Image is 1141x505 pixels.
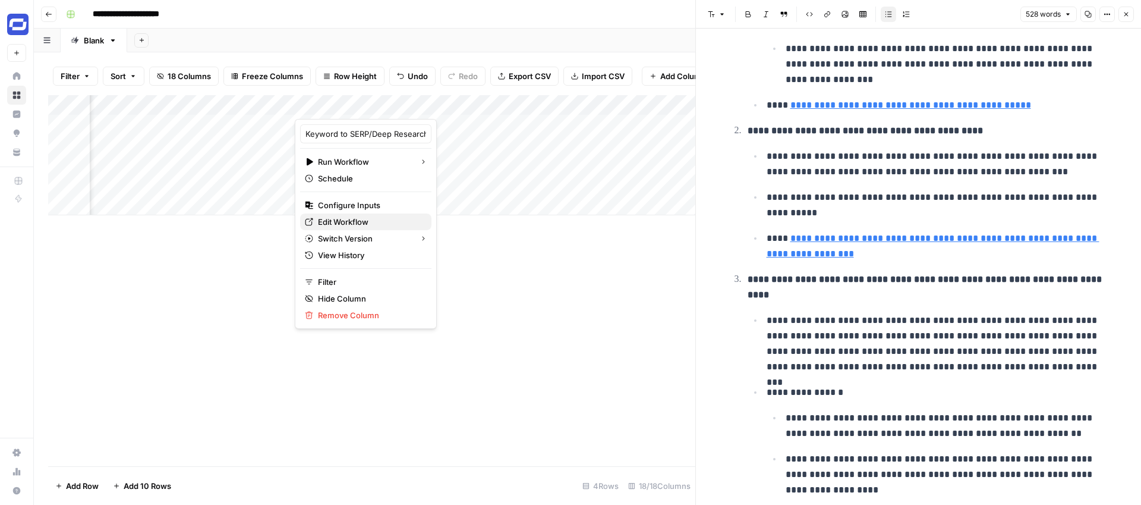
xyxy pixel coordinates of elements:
button: Freeze Columns [223,67,311,86]
span: Import CSV [582,70,625,82]
span: Remove Column [318,309,422,321]
span: Freeze Columns [242,70,303,82]
a: Opportunities [7,124,26,143]
button: Export CSV [490,67,559,86]
button: Filter [53,67,98,86]
a: Your Data [7,143,26,162]
span: Export CSV [509,70,551,82]
span: Edit Workflow [318,216,422,228]
button: Sort [103,67,144,86]
a: Browse [7,86,26,105]
a: Insights [7,105,26,124]
span: Run Workflow [318,156,410,168]
button: Add Column [642,67,714,86]
span: Filter [61,70,80,82]
div: 18/18 Columns [623,476,695,495]
span: 18 Columns [168,70,211,82]
span: Add 10 Rows [124,480,171,492]
button: Workspace: Synthesia [7,10,26,39]
button: Import CSV [563,67,632,86]
span: Undo [408,70,428,82]
span: Filter [318,276,422,288]
span: View History [318,249,422,261]
a: Blank [61,29,127,52]
span: Row Height [334,70,377,82]
span: 528 words [1026,9,1061,20]
span: Configure Inputs [318,199,422,211]
button: Add Row [48,476,106,495]
span: Redo [459,70,478,82]
button: 528 words [1020,7,1077,22]
button: Row Height [316,67,384,86]
button: Redo [440,67,486,86]
span: Add Column [660,70,706,82]
span: Add Row [66,480,99,492]
div: Blank [84,34,104,46]
button: 18 Columns [149,67,219,86]
a: Settings [7,443,26,462]
span: Hide Column [318,293,422,305]
button: Undo [389,67,436,86]
span: Schedule [318,172,422,184]
button: Help + Support [7,481,26,500]
span: Sort [111,70,126,82]
div: 4 Rows [578,476,623,495]
button: Add 10 Rows [106,476,178,495]
a: Usage [7,462,26,481]
span: Switch Version [318,233,410,244]
a: Home [7,67,26,86]
img: Synthesia Logo [7,14,29,35]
